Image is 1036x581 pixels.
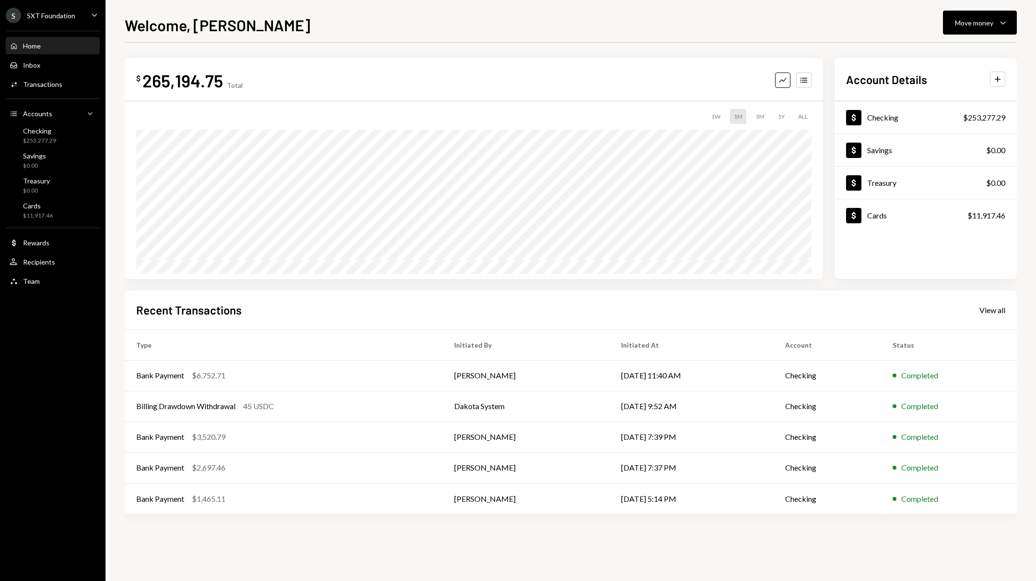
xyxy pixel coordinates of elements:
[136,73,141,83] div: $
[23,202,53,210] div: Cards
[23,109,52,118] div: Accounts
[443,422,610,452] td: [PERSON_NAME]
[979,304,1005,315] a: View all
[835,101,1017,133] a: Checking$253,277.29
[142,70,223,91] div: 265,194.75
[6,75,100,93] a: Transactions
[774,391,881,422] td: Checking
[125,329,443,360] th: Type
[192,370,225,381] div: $6,752.71
[23,212,53,220] div: $11,917.46
[23,239,49,247] div: Rewards
[192,462,225,473] div: $2,697.46
[23,80,62,88] div: Transactions
[136,462,184,473] div: Bank Payment
[6,234,100,251] a: Rewards
[901,400,938,412] div: Completed
[136,370,184,381] div: Bank Payment
[867,113,898,122] div: Checking
[6,272,100,290] a: Team
[136,400,235,412] div: Billing Drawdown Withdrawal
[794,109,812,124] div: ALL
[986,145,1005,156] div: $0.00
[774,329,881,360] th: Account
[846,72,927,87] h2: Account Details
[136,302,242,318] h2: Recent Transactions
[774,360,881,391] td: Checking
[610,422,774,452] td: [DATE] 7:39 PM
[730,109,746,124] div: 1M
[23,187,50,195] div: $0.00
[752,109,768,124] div: 3M
[901,462,938,473] div: Completed
[774,422,881,452] td: Checking
[6,37,100,54] a: Home
[23,137,56,145] div: $253,277.29
[136,493,184,505] div: Bank Payment
[867,211,887,220] div: Cards
[774,483,881,514] td: Checking
[23,177,50,185] div: Treasury
[967,210,1005,221] div: $11,917.46
[6,149,100,172] a: Savings$0.00
[867,178,896,187] div: Treasury
[6,105,100,122] a: Accounts
[6,199,100,222] a: Cards$11,917.46
[867,145,892,155] div: Savings
[6,124,100,147] a: Checking$253,277.29
[979,305,1005,315] div: View all
[23,162,46,170] div: $0.00
[6,56,100,73] a: Inbox
[881,329,1017,360] th: Status
[23,277,40,285] div: Team
[955,18,993,28] div: Move money
[901,493,938,505] div: Completed
[6,8,21,23] div: S
[443,483,610,514] td: [PERSON_NAME]
[986,177,1005,189] div: $0.00
[610,360,774,391] td: [DATE] 11:40 AM
[23,42,41,50] div: Home
[443,391,610,422] td: Dakota System
[23,127,56,135] div: Checking
[835,199,1017,231] a: Cards$11,917.46
[835,134,1017,166] a: Savings$0.00
[707,109,724,124] div: 1W
[610,483,774,514] td: [DATE] 5:14 PM
[774,109,789,124] div: 1Y
[23,152,46,160] div: Savings
[943,11,1017,35] button: Move money
[835,167,1017,199] a: Treasury$0.00
[610,329,774,360] th: Initiated At
[6,174,100,197] a: Treasury$0.00
[901,431,938,443] div: Completed
[610,452,774,483] td: [DATE] 7:37 PM
[774,452,881,483] td: Checking
[125,15,310,35] h1: Welcome, [PERSON_NAME]
[192,431,225,443] div: $3,520.79
[23,61,40,69] div: Inbox
[610,391,774,422] td: [DATE] 9:52 AM
[227,81,243,89] div: Total
[243,400,274,412] div: 45 USDC
[192,493,225,505] div: $1,465.11
[136,431,184,443] div: Bank Payment
[443,329,610,360] th: Initiated By
[6,253,100,270] a: Recipients
[27,12,75,20] div: SXT Foundation
[443,360,610,391] td: [PERSON_NAME]
[443,452,610,483] td: [PERSON_NAME]
[23,258,55,266] div: Recipients
[963,112,1005,123] div: $253,277.29
[901,370,938,381] div: Completed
